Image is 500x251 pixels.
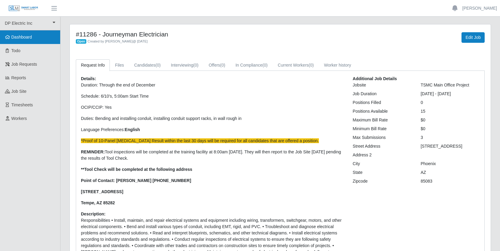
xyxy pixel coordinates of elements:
[416,117,484,123] div: $0
[220,63,225,67] span: (0)
[81,82,344,88] p: Duration: Through the end of December
[81,93,344,99] p: Schedule: 6/10's, 5:00am Start Time
[262,63,267,67] span: (0)
[348,143,416,149] div: Street Address
[88,39,148,43] span: Created by [PERSON_NAME] @ [DATE]
[204,59,230,71] a: Offers
[416,126,484,132] div: $0
[129,59,166,71] a: Candidates
[230,59,273,71] a: In Compliance
[11,102,33,107] span: Timesheets
[11,89,27,94] span: job site
[193,63,199,67] span: (0)
[98,116,242,121] span: ending and installing conduit, installing conduit support racks, in wall rough in
[416,134,484,141] div: 3
[273,59,319,71] a: Current Workers
[462,5,497,11] a: [PERSON_NAME]
[81,115,344,122] p: Duties: B
[156,63,161,67] span: (0)
[11,62,37,67] span: Job Requests
[76,59,110,71] a: Request Info
[81,104,344,111] p: OCIP/CCIP: Yes
[348,82,416,88] div: Jobsite
[416,99,484,106] div: 0
[353,76,397,81] b: Additional Job Details
[81,200,115,205] strong: Tempe, AZ 85282
[319,59,356,71] a: Worker history
[76,39,86,44] span: Open
[416,169,484,176] div: AZ
[76,30,310,38] h4: #11286 - Journeyman Electrician
[125,127,140,132] strong: English
[416,161,484,167] div: Phoenix
[81,76,96,81] b: Details:
[348,152,416,158] div: Address 2
[348,99,416,106] div: Positions Filled
[348,126,416,132] div: Minimum Bill Rate
[416,82,484,88] div: TSMC Main Office Project
[348,169,416,176] div: State
[348,178,416,184] div: Zipcode
[11,48,20,53] span: Todo
[8,5,39,12] img: SLM Logo
[166,59,204,71] a: Interviewing
[416,91,484,97] div: [DATE] - [DATE]
[416,108,484,115] div: 15
[348,161,416,167] div: City
[81,149,344,162] p: Tool inspections will be completed at the training facility at 8:00am [DATE]. They will then repo...
[348,108,416,115] div: Positions Available
[309,63,314,67] span: (0)
[81,149,105,154] strong: REMINDER:
[348,134,416,141] div: Max Submissions
[348,91,416,97] div: Job Duration
[110,59,129,71] a: Files
[461,32,485,43] a: Edit Job
[348,117,416,123] div: Maximum Bill Rate
[81,138,319,143] span: *Proof of 10-Panel [MEDICAL_DATA] Result within the last 30 days will be required for all candida...
[11,75,26,80] span: Reports
[416,178,484,184] div: 85083
[81,127,344,133] p: Language Preferences:
[81,189,123,194] strong: [STREET_ADDRESS]
[11,116,27,121] span: Workers
[81,212,106,216] b: Description:
[11,35,32,39] span: Dashboard
[81,178,191,183] strong: Point of Contact: [PERSON_NAME] [PHONE_NUMBER]
[81,167,192,172] strong: **Tool Check will be completed at the following address
[416,143,484,149] div: [STREET_ADDRESS]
